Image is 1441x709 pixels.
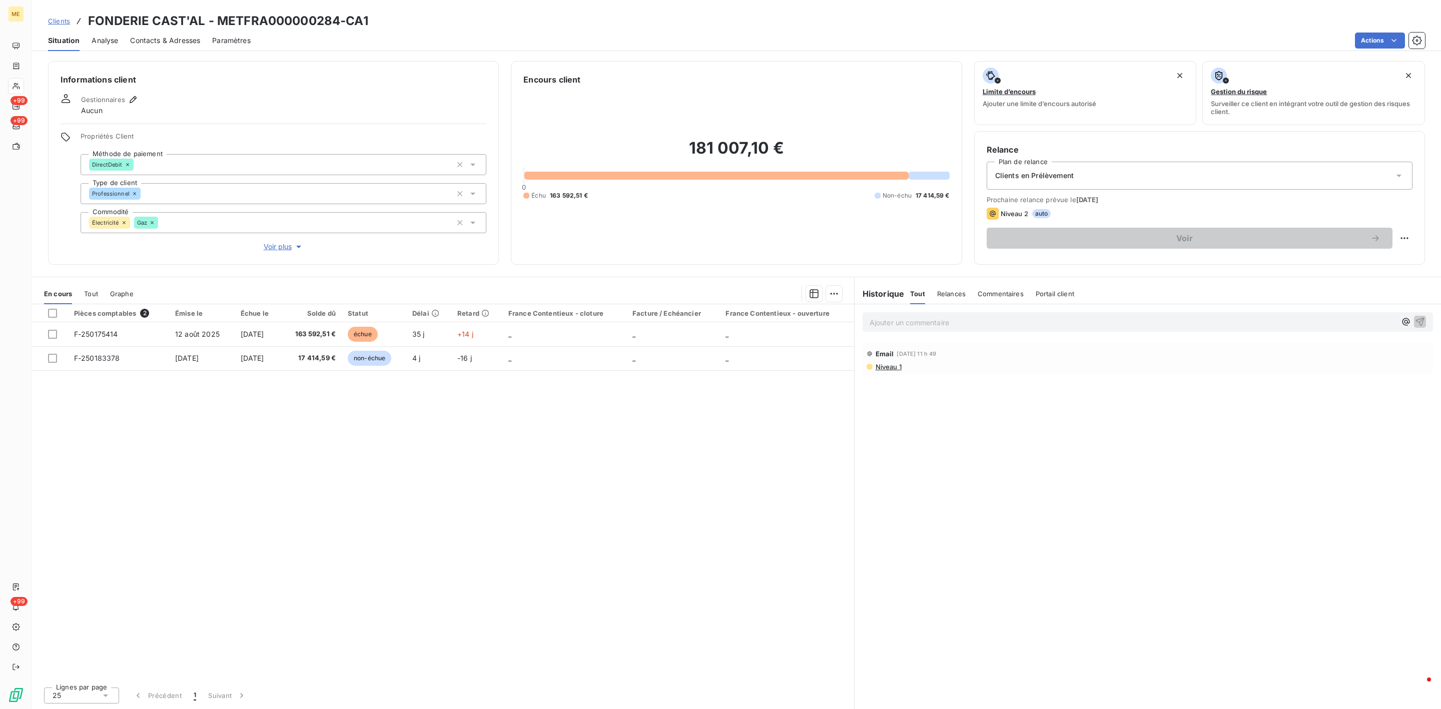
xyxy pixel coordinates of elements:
[81,106,103,116] span: Aucun
[726,354,729,362] span: _
[241,330,264,338] span: [DATE]
[457,354,472,362] span: -16 j
[81,96,125,104] span: Gestionnaires
[855,288,905,300] h6: Historique
[212,36,251,46] span: Paramètres
[508,354,511,362] span: _
[348,351,391,366] span: non-échue
[134,160,142,169] input: Ajouter une valeur
[883,191,912,200] span: Non-échu
[876,350,894,358] span: Email
[84,290,98,298] span: Tout
[264,242,304,252] span: Voir plus
[74,330,118,338] span: F-250175414
[1001,210,1028,218] span: Niveau 2
[287,353,336,363] span: 17 414,59 €
[175,330,220,338] span: 12 août 2025
[457,309,496,317] div: Retard
[726,309,848,317] div: France Contentieux - ouverture
[8,6,24,22] div: ME
[983,100,1096,108] span: Ajouter une limite d’encours autorisé
[457,330,473,338] span: +14 j
[1211,100,1416,116] span: Surveiller ce client en intégrant votre outil de gestion des risques client.
[110,290,134,298] span: Graphe
[81,241,486,252] button: Voir plus
[48,17,70,25] span: Clients
[978,290,1024,298] span: Commentaires
[287,329,336,339] span: 163 592,51 €
[241,309,275,317] div: Échue le
[550,191,588,200] span: 163 592,51 €
[202,685,253,706] button: Suivant
[412,330,425,338] span: 35 j
[987,144,1412,156] h6: Relance
[632,330,635,338] span: _
[74,354,120,362] span: F-250183378
[522,183,526,191] span: 0
[48,16,70,26] a: Clients
[287,309,336,317] div: Solde dû
[983,88,1036,96] span: Limite d’encours
[141,189,149,198] input: Ajouter une valeur
[175,309,229,317] div: Émise le
[995,171,1074,181] span: Clients en Prélèvement
[1355,33,1405,49] button: Actions
[916,191,950,200] span: 17 414,59 €
[875,363,902,371] span: Niveau 1
[88,12,368,30] h3: FONDERIE CAST'AL - METFRA000000284-CA1
[999,234,1370,242] span: Voir
[11,597,28,606] span: +99
[11,96,28,105] span: +99
[8,687,24,703] img: Logo LeanPay
[412,309,445,317] div: Délai
[92,36,118,46] span: Analyse
[158,218,166,227] input: Ajouter une valeur
[508,309,620,317] div: France Contentieux - cloture
[1407,675,1431,699] iframe: Intercom live chat
[188,685,202,706] button: 1
[910,290,925,298] span: Tout
[348,309,400,317] div: Statut
[130,36,200,46] span: Contacts & Adresses
[194,690,196,700] span: 1
[523,74,580,86] h6: Encours client
[74,309,163,318] div: Pièces comptables
[897,351,936,357] span: [DATE] 11 h 49
[53,690,61,700] span: 25
[44,290,72,298] span: En cours
[241,354,264,362] span: [DATE]
[508,330,511,338] span: _
[61,74,486,86] h6: Informations client
[81,132,486,146] span: Propriétés Client
[987,228,1392,249] button: Voir
[92,220,119,226] span: Électricité
[523,138,949,168] h2: 181 007,10 €
[974,61,1197,125] button: Limite d’encoursAjouter une limite d’encours autorisé
[175,354,199,362] span: [DATE]
[531,191,546,200] span: Échu
[632,309,713,317] div: Facture / Echéancier
[1032,209,1051,218] span: auto
[937,290,966,298] span: Relances
[11,116,28,125] span: +99
[92,191,130,197] span: Professionnel
[48,36,80,46] span: Situation
[1202,61,1425,125] button: Gestion du risqueSurveiller ce client en intégrant votre outil de gestion des risques client.
[1036,290,1074,298] span: Portail client
[140,309,149,318] span: 2
[137,220,147,226] span: Gaz
[127,685,188,706] button: Précédent
[1211,88,1267,96] span: Gestion du risque
[632,354,635,362] span: _
[987,196,1412,204] span: Prochaine relance prévue le
[412,354,420,362] span: 4 j
[348,327,378,342] span: échue
[1076,196,1099,204] span: [DATE]
[92,162,123,168] span: DirectDebit
[726,330,729,338] span: _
